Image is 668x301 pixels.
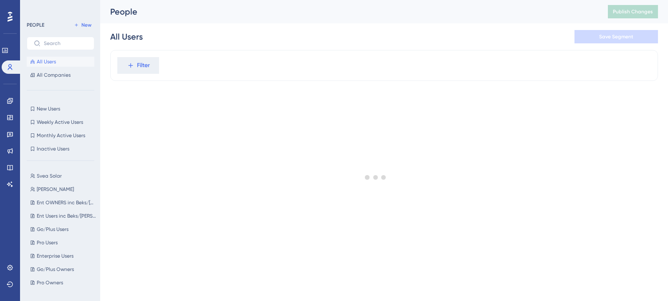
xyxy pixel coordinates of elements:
[37,132,85,139] span: Monthly Active Users
[37,239,58,246] span: Pro Users
[37,105,60,112] span: New Users
[608,5,658,18] button: Publish Changes
[44,40,87,46] input: Search
[27,104,94,114] button: New Users
[27,238,99,248] button: Pro Users
[81,22,91,28] span: New
[37,173,62,179] span: Svea Solar
[37,266,74,273] span: Go/Plus Owners
[37,199,96,206] span: Ent OWNERS inc Beks/[PERSON_NAME]
[27,144,94,154] button: Inactive Users
[37,253,73,259] span: Enterprise Users
[27,117,94,127] button: Weekly Active Users
[27,171,99,181] button: Svea Solar
[27,278,99,288] button: Pro Owners
[27,70,94,80] button: All Companies
[71,20,94,30] button: New
[599,33,633,40] span: Save Segment
[37,58,56,65] span: All Users
[27,57,94,67] button: All Users
[27,184,99,194] button: [PERSON_NAME]
[110,31,143,43] div: All Users
[613,8,653,15] span: Publish Changes
[574,30,658,43] button: Save Segment
[37,145,69,152] span: Inactive Users
[37,186,74,193] span: [PERSON_NAME]
[37,72,71,78] span: All Companies
[27,211,99,221] button: Ent Users inc Beks/[PERSON_NAME]
[37,226,68,233] span: Go/Plus Users
[37,279,63,286] span: Pro Owners
[37,213,96,219] span: Ent Users inc Beks/[PERSON_NAME]
[27,22,44,28] div: PEOPLE
[27,251,99,261] button: Enterprise Users
[27,198,99,208] button: Ent OWNERS inc Beks/[PERSON_NAME]
[27,130,94,140] button: Monthly Active Users
[37,119,83,125] span: Weekly Active Users
[27,224,99,234] button: Go/Plus Users
[27,264,99,274] button: Go/Plus Owners
[110,6,587,18] div: People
